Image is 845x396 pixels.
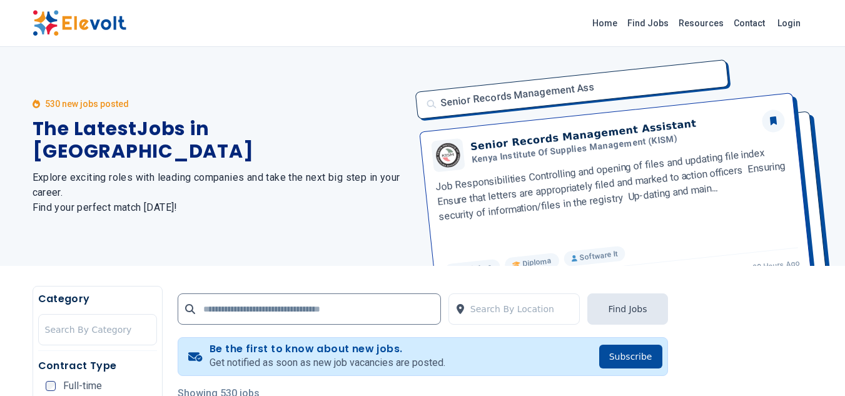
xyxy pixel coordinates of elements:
a: Resources [674,13,729,33]
button: Subscribe [599,345,662,368]
a: Find Jobs [622,13,674,33]
a: Contact [729,13,770,33]
h2: Explore exciting roles with leading companies and take the next big step in your career. Find you... [33,170,408,215]
input: Full-time [46,381,56,391]
a: Login [770,11,808,36]
h5: Contract Type [38,358,157,373]
h5: Category [38,292,157,307]
h4: Be the first to know about new jobs. [210,343,445,355]
p: 530 new jobs posted [45,98,129,110]
h1: The Latest Jobs in [GEOGRAPHIC_DATA] [33,118,408,163]
img: Elevolt [33,10,126,36]
p: Get notified as soon as new job vacancies are posted. [210,355,445,370]
a: Home [587,13,622,33]
span: Full-time [63,381,102,391]
button: Find Jobs [587,293,667,325]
